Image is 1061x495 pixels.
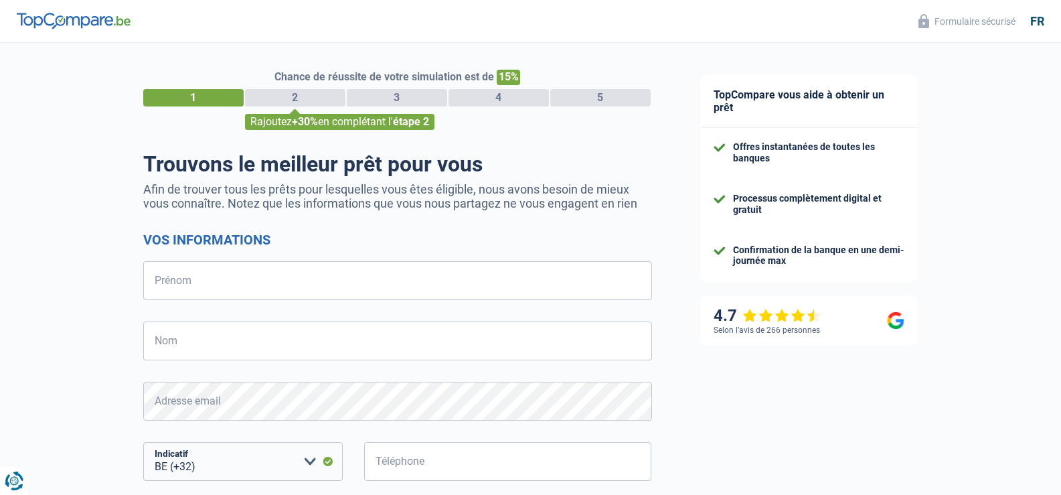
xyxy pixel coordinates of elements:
p: Afin de trouver tous les prêts pour lesquelles vous êtes éligible, nous avons besoin de mieux vou... [143,182,652,210]
div: Selon l’avis de 266 personnes [714,326,820,335]
img: TopCompare Logo [17,13,131,29]
span: Chance de réussite de votre simulation est de [274,70,494,83]
span: +30% [292,115,318,128]
div: 4.7 [714,306,821,326]
div: Processus complètement digital et gratuit [733,193,904,216]
div: Rajoutez en complétant l' [245,114,434,130]
div: 2 [245,89,345,107]
div: 4 [448,89,549,107]
div: 3 [347,89,447,107]
h2: Vos informations [143,232,652,248]
div: Offres instantanées de toutes les banques [733,141,904,164]
span: 15% [497,70,520,85]
div: TopCompare vous aide à obtenir un prêt [700,75,918,128]
div: 1 [143,89,244,107]
button: Formulaire sécurisé [910,10,1024,32]
div: fr [1030,14,1044,29]
span: étape 2 [393,115,429,128]
div: 5 [550,89,651,107]
h1: Trouvons le meilleur prêt pour vous [143,151,652,177]
div: Confirmation de la banque en une demi-journée max [733,244,904,267]
input: 401020304 [364,442,652,481]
